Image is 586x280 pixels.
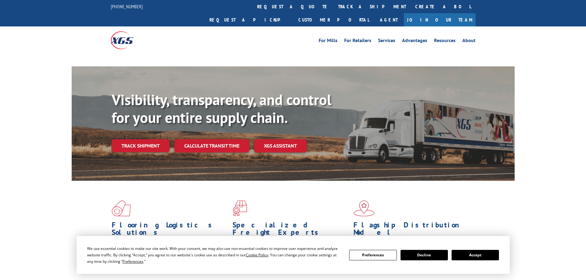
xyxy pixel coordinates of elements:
[112,90,331,127] b: Visibility, transparency, and control for your entire supply chain.
[174,139,249,152] a: Calculate transit time
[319,38,337,45] a: For Mills
[344,38,371,45] a: For Retailers
[401,250,448,260] button: Decline
[404,13,476,26] a: Join Our Team
[77,236,510,274] div: Cookie Consent Prompt
[452,250,499,260] button: Accept
[233,200,247,216] img: xgs-icon-focused-on-flooring-red
[112,200,131,216] img: xgs-icon-total-supply-chain-intelligence-red
[349,250,397,260] button: Preferences
[112,221,228,239] h1: Flooring Logistics Solutions
[112,139,169,152] a: Track shipment
[294,13,374,26] a: Customer Portal
[205,13,294,26] a: Request a pickup
[353,221,470,239] h1: Flagship Distribution Model
[434,38,456,45] a: Resources
[353,200,375,216] img: xgs-icon-flagship-distribution-model-red
[254,139,307,152] a: XGS ASSISTANT
[402,38,427,45] a: Advantages
[378,38,395,45] a: Services
[462,38,476,45] a: About
[87,245,342,265] div: We use essential cookies to make our site work. With your consent, we may also use non-essential ...
[122,259,143,264] span: Preferences
[233,221,349,239] h1: Specialized Freight Experts
[374,13,404,26] a: Agent
[246,252,268,258] span: Cookie Policy
[111,3,143,10] a: [PHONE_NUMBER]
